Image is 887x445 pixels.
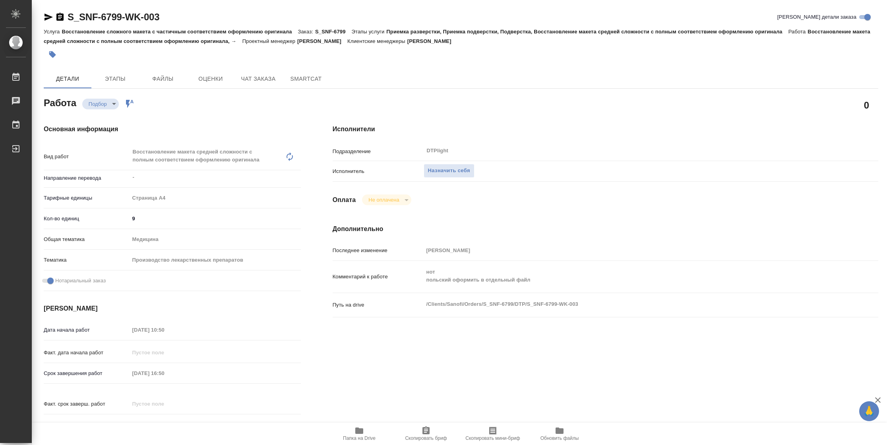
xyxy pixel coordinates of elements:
[48,74,87,84] span: Детали
[343,435,376,441] span: Папка на Drive
[130,367,199,379] input: Пустое поле
[333,273,424,281] p: Комментарий к работе
[44,153,130,161] p: Вид работ
[333,195,356,205] h4: Оплата
[393,423,459,445] button: Скопировать бриф
[44,349,130,357] p: Факт. дата начала работ
[459,423,526,445] button: Скопировать мини-бриф
[44,174,130,182] p: Направление перевода
[352,29,387,35] p: Этапы услуги
[333,247,424,255] p: Последнее изменение
[362,194,411,205] div: Подбор
[526,423,593,445] button: Обновить файлы
[333,124,878,134] h4: Исполнители
[68,12,159,22] a: S_SNF-6799-WK-003
[333,148,424,155] p: Подразделение
[96,74,134,84] span: Этапы
[130,347,199,358] input: Пустое поле
[333,224,878,234] h4: Дополнительно
[130,324,199,336] input: Пустое поле
[55,12,65,22] button: Скопировать ссылку
[540,435,579,441] span: Обновить файлы
[86,101,109,107] button: Подбор
[298,29,315,35] p: Заказ:
[130,419,199,430] input: ✎ Введи что-нибудь
[862,403,876,420] span: 🙏
[130,191,301,205] div: Страница А4
[465,435,520,441] span: Скопировать мини-бриф
[44,400,130,408] p: Факт. срок заверш. работ
[239,74,277,84] span: Чат заказа
[44,256,130,264] p: Тематика
[44,304,301,313] h4: [PERSON_NAME]
[326,423,393,445] button: Папка на Drive
[297,38,347,44] p: [PERSON_NAME]
[428,166,470,175] span: Назначить себя
[788,29,808,35] p: Работа
[192,74,230,84] span: Оценки
[242,38,297,44] p: Проектный менеджер
[424,245,833,256] input: Пустое поле
[44,194,130,202] p: Тарифные единицы
[407,38,457,44] p: [PERSON_NAME]
[424,265,833,287] textarea: нот польский оформить в отдельный файл
[777,13,856,21] span: [PERSON_NAME] детали заказа
[130,233,301,246] div: Медицина
[55,277,106,285] span: Нотариальный заказ
[130,213,301,224] input: ✎ Введи что-нибудь
[44,29,62,35] p: Услуга
[130,398,199,410] input: Пустое поле
[347,38,407,44] p: Клиентские менеджеры
[424,297,833,311] textarea: /Clients/Sanofi/Orders/S_SNF-6799/DTP/S_SNF-6799-WK-003
[44,215,130,223] p: Кол-во единиц
[144,74,182,84] span: Файлы
[859,401,879,421] button: 🙏
[44,326,130,334] p: Дата начала работ
[287,74,325,84] span: SmartCat
[130,253,301,267] div: Производство лекарственных препаратов
[44,29,870,44] p: Восстановление макета средней сложности с полным соответствием оформлению оригинала, →
[333,167,424,175] p: Исполнитель
[44,46,61,63] button: Добавить тэг
[44,124,301,134] h4: Основная информация
[424,164,474,178] button: Назначить себя
[62,29,298,35] p: Восстановление сложного макета с частичным соответствием оформлению оригинала
[44,235,130,243] p: Общая тематика
[44,12,53,22] button: Скопировать ссылку для ЯМессенджера
[864,98,869,112] h2: 0
[405,435,447,441] span: Скопировать бриф
[82,99,119,109] div: Подбор
[333,301,424,309] p: Путь на drive
[366,196,401,203] button: Не оплачена
[44,369,130,377] p: Срок завершения работ
[44,421,130,429] p: Срок завершения услуги
[315,29,352,35] p: S_SNF-6799
[44,95,76,109] h2: Работа
[386,29,788,35] p: Приемка разверстки, Приемка подверстки, Подверстка, Восстановление макета средней сложности с пол...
